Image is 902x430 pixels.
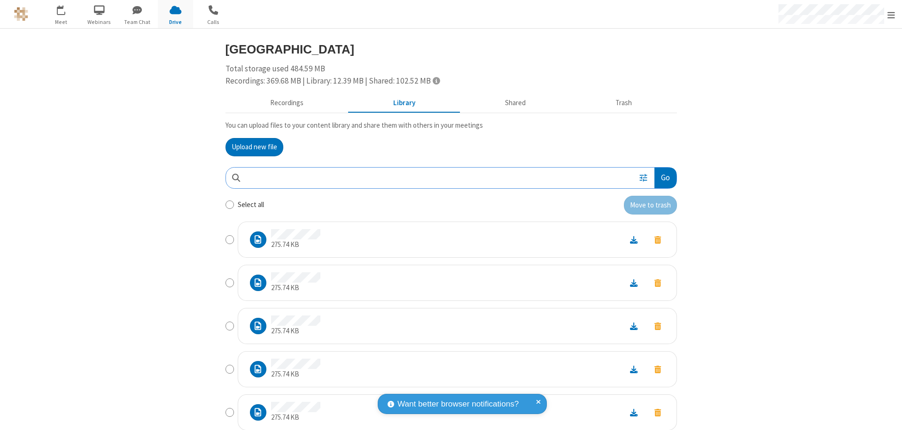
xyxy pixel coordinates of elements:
[349,94,460,112] button: Content library
[646,320,669,332] button: Move to trash
[271,283,320,293] p: 275.74 KB
[225,138,283,157] button: Upload new file
[271,239,320,250] p: 275.74 KB
[624,196,677,215] button: Move to trash
[238,200,264,210] label: Select all
[82,18,117,26] span: Webinars
[271,369,320,380] p: 275.74 KB
[225,43,677,56] h3: [GEOGRAPHIC_DATA]
[271,412,320,423] p: 275.74 KB
[44,18,79,26] span: Meet
[460,94,571,112] button: Shared during meetings
[622,234,646,245] a: Download file
[433,77,440,84] span: Totals displayed include files that have been moved to the trash.
[646,233,669,246] button: Move to trash
[646,406,669,419] button: Move to trash
[622,277,646,288] a: Download file
[622,407,646,418] a: Download file
[646,363,669,376] button: Move to trash
[622,321,646,331] a: Download file
[63,5,70,12] div: 1
[14,7,28,21] img: QA Selenium DO NOT DELETE OR CHANGE
[571,94,677,112] button: Trash
[225,75,677,87] div: Recordings: 369.68 MB | Library: 12.39 MB | Shared: 102.52 MB
[225,120,677,131] p: You can upload files to your content library and share them with others in your meetings
[622,364,646,375] a: Download file
[225,63,677,87] div: Total storage used 484.59 MB
[654,168,676,189] button: Go
[158,18,193,26] span: Drive
[120,18,155,26] span: Team Chat
[271,326,320,337] p: 275.74 KB
[646,276,669,289] button: Move to trash
[225,94,349,112] button: Recorded meetings
[397,398,519,410] span: Want better browser notifications?
[196,18,231,26] span: Calls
